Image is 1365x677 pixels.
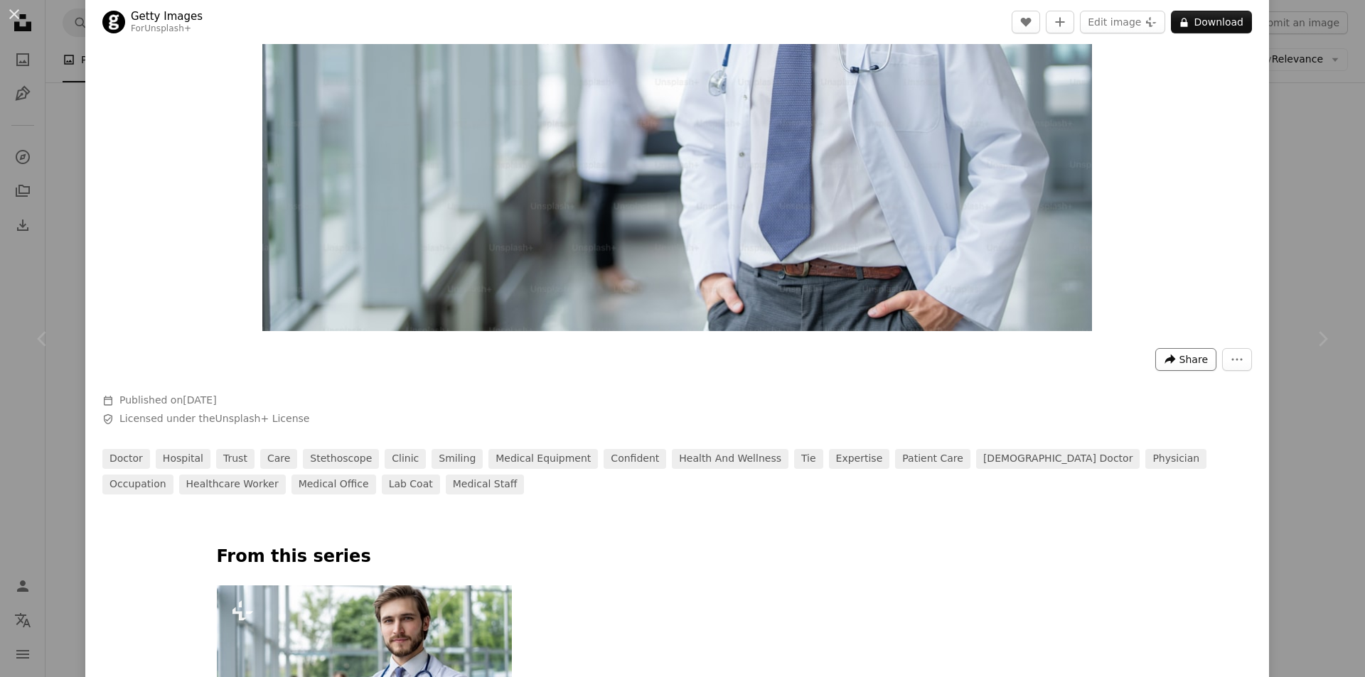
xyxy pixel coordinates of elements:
button: Edit image [1080,11,1165,33]
time: August 26, 2022 at 12:04:42 PM GMT+6 [183,394,216,406]
a: doctor [102,449,150,469]
p: From this series [217,546,1138,568]
a: expertise [829,449,890,469]
button: Like [1012,11,1040,33]
a: care [260,449,297,469]
button: More Actions [1222,348,1252,371]
a: smiling [432,449,483,469]
a: trust [216,449,255,469]
a: medical office [291,475,376,494]
a: health and wellness [672,449,788,469]
a: confident [604,449,666,469]
a: lab coat [382,475,440,494]
a: Unsplash+ License [215,413,310,424]
a: physician [1145,449,1206,469]
button: Add to Collection [1046,11,1074,33]
button: Download [1171,11,1252,33]
span: Share [1179,349,1208,370]
a: tie [794,449,823,469]
a: healthcare worker [179,475,286,494]
a: medical equipment [488,449,598,469]
span: Licensed under the [119,412,309,426]
a: Getty Images [131,9,203,23]
a: patient care [895,449,970,469]
span: Published on [119,394,217,406]
a: stethoscope [303,449,379,469]
div: Next [1280,271,1365,407]
a: hospital [156,449,210,469]
button: Share this image [1155,348,1216,371]
a: occupation [102,475,173,494]
a: clinic [385,449,426,469]
img: Go to Getty Images's profile [102,11,125,33]
a: Unsplash+ [144,23,191,33]
a: medical staff [446,475,525,494]
a: [DEMOGRAPHIC_DATA] doctor [976,449,1140,469]
div: For [131,23,203,35]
